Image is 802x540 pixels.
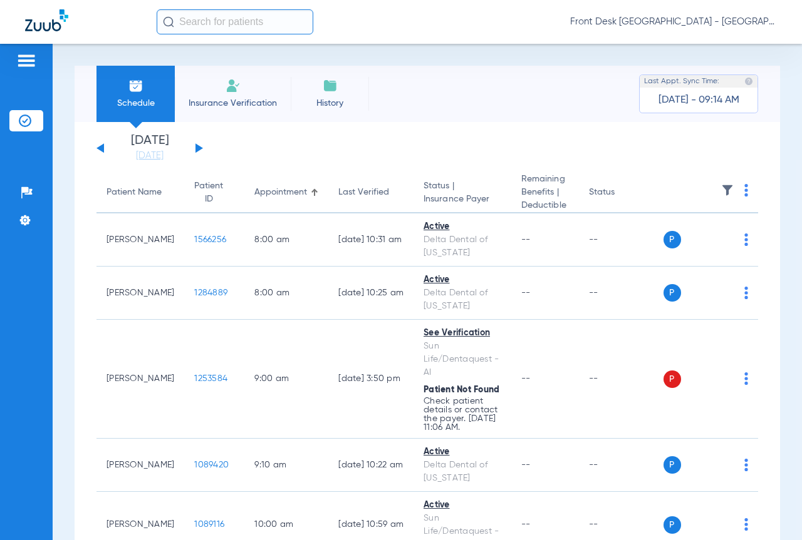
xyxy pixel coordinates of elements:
div: Sun Life/Dentaquest - AI [424,340,501,379]
img: last sync help info [744,77,753,86]
li: [DATE] [112,135,187,162]
div: Patient ID [194,180,223,206]
td: 8:00 AM [244,213,328,267]
td: [DATE] 10:25 AM [328,267,414,320]
span: 1089116 [194,520,224,529]
img: filter.svg [721,184,734,196]
div: Active [424,499,501,512]
span: 1089420 [194,461,229,469]
span: Last Appt. Sync Time: [644,75,719,88]
input: Search for patients [157,9,313,34]
span: -- [521,288,531,297]
td: [DATE] 10:22 AM [328,439,414,492]
span: Insurance Verification [184,97,281,110]
td: [DATE] 3:50 PM [328,320,414,439]
td: 9:00 AM [244,320,328,439]
span: -- [521,461,531,469]
span: P [664,456,681,474]
div: Active [424,446,501,459]
span: [DATE] - 09:14 AM [659,94,739,106]
td: [PERSON_NAME] [96,213,184,267]
td: [PERSON_NAME] [96,320,184,439]
td: -- [579,320,664,439]
td: -- [579,439,664,492]
div: Delta Dental of [US_STATE] [424,233,501,260]
span: Deductible [521,199,569,212]
span: P [664,370,681,388]
div: Patient ID [194,180,234,206]
img: History [323,78,338,93]
th: Status | [414,173,511,213]
span: Patient Not Found [424,385,499,394]
span: History [300,97,360,110]
span: 1566256 [194,235,226,244]
span: P [664,516,681,534]
span: Front Desk [GEOGRAPHIC_DATA] - [GEOGRAPHIC_DATA] | My Community Dental Centers [570,16,777,28]
img: group-dot-blue.svg [744,372,748,385]
img: group-dot-blue.svg [744,287,748,299]
td: 9:10 AM [244,439,328,492]
div: Patient Name [107,186,162,199]
div: Last Verified [338,186,389,199]
span: 1284889 [194,288,227,297]
span: Schedule [106,97,165,110]
div: Appointment [254,186,307,199]
td: 8:00 AM [244,267,328,320]
div: Patient Name [107,186,174,199]
span: Insurance Payer [424,193,501,206]
td: -- [579,213,664,267]
img: Zuub Logo [25,9,68,31]
td: -- [579,267,664,320]
p: Check patient details or contact the payer. [DATE] 11:06 AM. [424,397,501,432]
img: group-dot-blue.svg [744,233,748,246]
div: Delta Dental of [US_STATE] [424,459,501,485]
img: hamburger-icon [16,53,36,68]
div: Active [424,273,501,287]
img: Manual Insurance Verification [226,78,241,93]
td: [DATE] 10:31 AM [328,213,414,267]
span: -- [521,374,531,383]
div: Last Verified [338,186,404,199]
span: 1253584 [194,374,227,383]
th: Status [579,173,664,213]
div: Delta Dental of [US_STATE] [424,287,501,313]
img: group-dot-blue.svg [744,184,748,196]
img: Search Icon [163,16,174,28]
span: -- [521,520,531,529]
span: P [664,284,681,302]
iframe: Chat Widget [739,480,802,540]
td: [PERSON_NAME] [96,267,184,320]
div: Active [424,220,501,233]
div: Appointment [254,186,318,199]
td: [PERSON_NAME] [96,439,184,492]
div: See Verification [424,327,501,340]
th: Remaining Benefits | [511,173,579,213]
span: P [664,231,681,248]
img: Schedule [128,78,143,93]
span: -- [521,235,531,244]
a: [DATE] [112,150,187,162]
img: group-dot-blue.svg [744,459,748,471]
